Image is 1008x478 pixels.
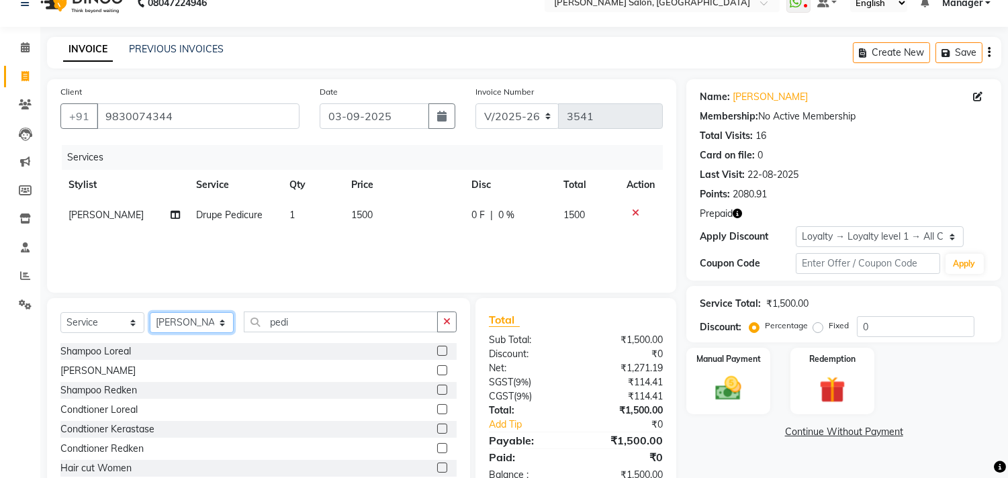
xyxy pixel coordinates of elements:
[696,353,761,365] label: Manual Payment
[289,209,295,221] span: 1
[700,109,988,124] div: No Active Membership
[463,170,555,200] th: Disc
[489,390,514,402] span: CGST
[60,442,144,456] div: Condtioner Redken
[592,418,674,432] div: ₹0
[60,86,82,98] label: Client
[853,42,930,63] button: Create New
[489,313,520,327] span: Total
[479,403,576,418] div: Total:
[189,170,282,200] th: Service
[946,254,984,274] button: Apply
[700,256,796,271] div: Coupon Code
[489,376,513,388] span: SGST
[479,418,592,432] a: Add Tip
[281,170,343,200] th: Qty
[471,208,485,222] span: 0 F
[700,297,761,311] div: Service Total:
[747,168,798,182] div: 22-08-2025
[479,389,576,403] div: ( )
[700,168,745,182] div: Last Visit:
[765,320,808,332] label: Percentage
[60,344,131,358] div: Shampoo Loreal
[811,373,854,406] img: _gift.svg
[755,129,766,143] div: 16
[197,209,263,221] span: Drupe Pedicure
[576,432,674,448] div: ₹1,500.00
[516,391,529,401] span: 9%
[60,103,98,129] button: +91
[475,86,534,98] label: Invoice Number
[479,347,576,361] div: Discount:
[60,170,189,200] th: Stylist
[343,170,463,200] th: Price
[244,312,438,332] input: Search or Scan
[60,383,137,397] div: Shampoo Redken
[498,208,514,222] span: 0 %
[733,187,767,201] div: 2080.91
[700,187,730,201] div: Points:
[689,425,999,439] a: Continue Without Payment
[97,103,300,129] input: Search by Name/Mobile/Email/Code
[556,170,619,200] th: Total
[576,449,674,465] div: ₹0
[758,148,763,162] div: 0
[707,373,749,403] img: _cash.svg
[564,209,586,221] span: 1500
[479,361,576,375] div: Net:
[63,38,113,62] a: INVOICE
[796,253,940,274] input: Enter Offer / Coupon Code
[351,209,373,221] span: 1500
[700,109,758,124] div: Membership:
[766,297,809,311] div: ₹1,500.00
[479,375,576,389] div: ( )
[576,347,674,361] div: ₹0
[479,449,576,465] div: Paid:
[479,432,576,448] div: Payable:
[576,389,674,403] div: ₹114.41
[700,207,733,221] span: Prepaid
[829,320,849,332] label: Fixed
[479,333,576,347] div: Sub Total:
[490,208,493,222] span: |
[576,361,674,375] div: ₹1,271.19
[576,375,674,389] div: ₹114.41
[516,377,529,387] span: 9%
[700,129,753,143] div: Total Visits:
[700,230,796,244] div: Apply Discount
[576,333,674,347] div: ₹1,500.00
[700,90,730,104] div: Name:
[618,170,663,200] th: Action
[62,145,673,170] div: Services
[129,43,224,55] a: PREVIOUS INVOICES
[68,209,144,221] span: [PERSON_NAME]
[700,148,755,162] div: Card on file:
[60,461,132,475] div: Hair cut Women
[733,90,808,104] a: [PERSON_NAME]
[935,42,982,63] button: Save
[60,422,154,436] div: Condtioner Kerastase
[60,364,136,378] div: [PERSON_NAME]
[60,403,138,417] div: Condtioner Loreal
[576,403,674,418] div: ₹1,500.00
[700,320,741,334] div: Discount:
[809,353,856,365] label: Redemption
[320,86,338,98] label: Date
